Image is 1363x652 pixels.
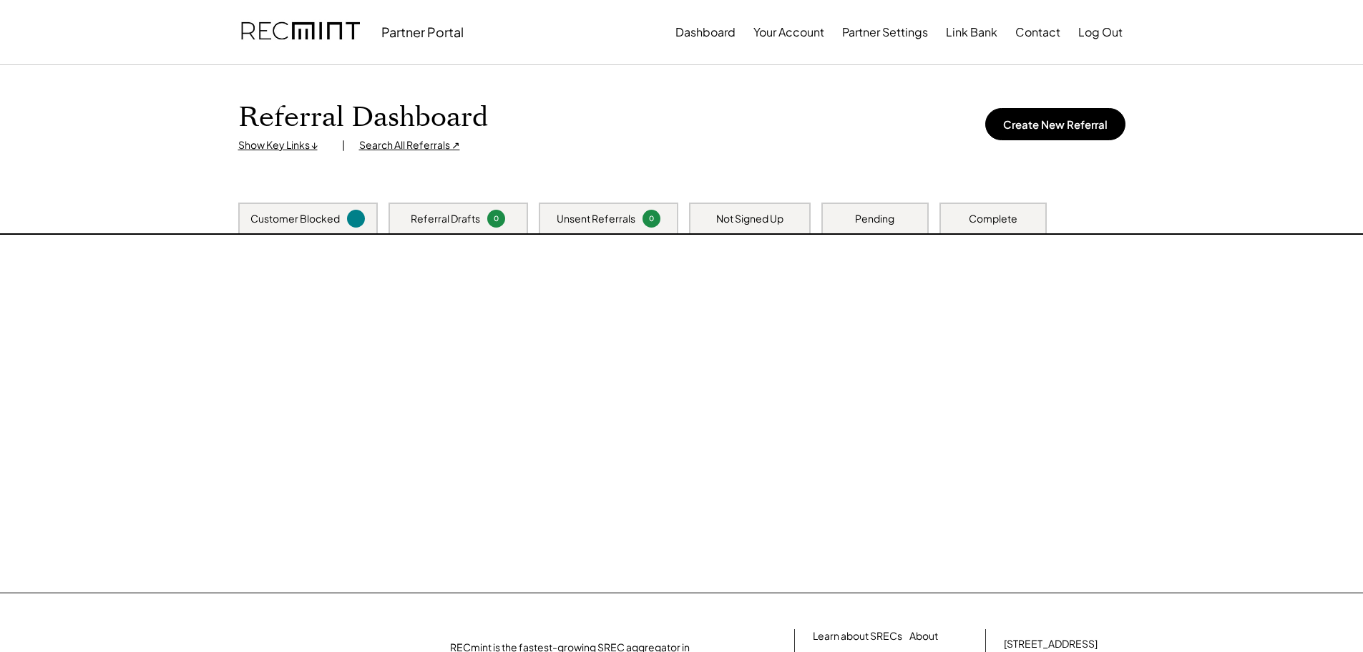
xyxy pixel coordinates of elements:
div: | [342,138,345,152]
button: Log Out [1078,18,1123,47]
button: Dashboard [675,18,736,47]
button: Your Account [753,18,824,47]
div: Search All Referrals ↗ [359,138,460,152]
div: 0 [645,213,658,224]
div: Pending [855,212,894,226]
a: Learn about SRECs [813,629,902,643]
h1: Referral Dashboard [238,101,488,135]
div: Referral Drafts [411,212,480,226]
button: Create New Referral [985,108,1125,140]
div: Not Signed Up [716,212,783,226]
div: Show Key Links ↓ [238,138,328,152]
div: 0 [489,213,503,224]
div: Customer Blocked [250,212,340,226]
div: Complete [969,212,1017,226]
div: Unsent Referrals [557,212,635,226]
img: recmint-logotype%403x.png [241,8,360,57]
a: About [909,629,938,643]
button: Link Bank [946,18,997,47]
button: Partner Settings [842,18,928,47]
button: Contact [1015,18,1060,47]
div: [STREET_ADDRESS] [1004,637,1098,651]
div: Partner Portal [381,24,464,40]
